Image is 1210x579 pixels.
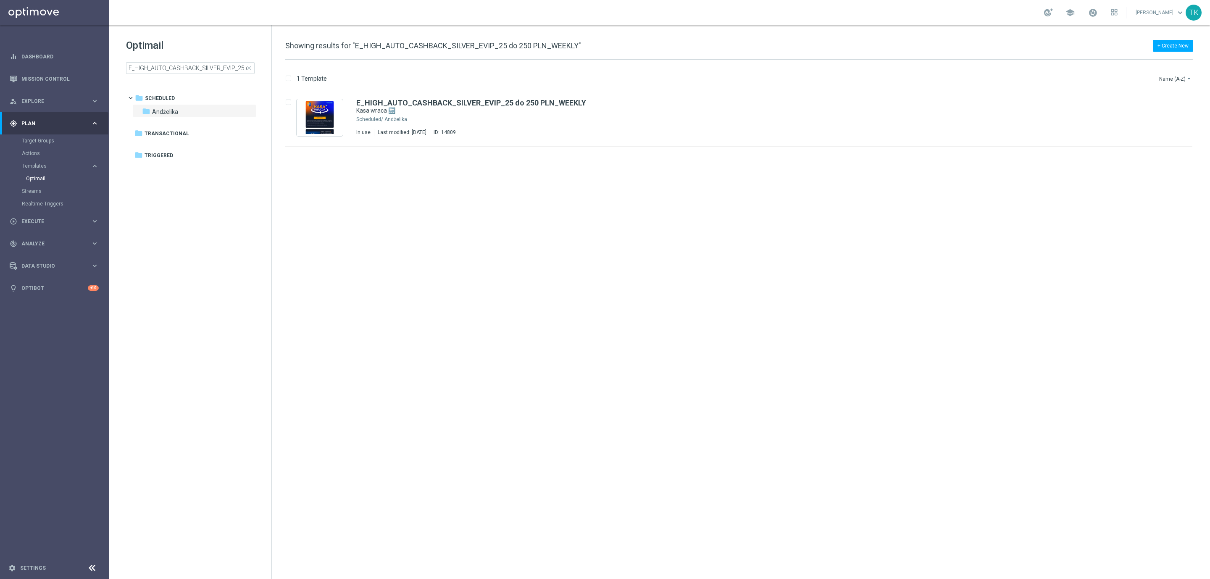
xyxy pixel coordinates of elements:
div: Plan [10,120,91,127]
a: [PERSON_NAME]keyboard_arrow_down [1135,6,1186,19]
i: folder [134,129,143,137]
span: keyboard_arrow_down [1176,8,1185,17]
a: Optibot [21,277,88,299]
a: Optimail [26,175,87,182]
div: Press SPACE to select this row. [277,89,1208,147]
div: Optimail [26,172,108,185]
div: Explore [10,97,91,105]
div: Scheduled/Andżelika [384,116,1157,123]
b: E_HIGH_AUTO_CASHBACK_SILVER_EVIP_25 do 250 PLN_WEEKLY [356,98,586,107]
a: Kasa wraca 🔙 [356,107,1138,115]
i: keyboard_arrow_right [91,162,99,170]
div: Kasa wraca 🔙 [356,107,1157,115]
a: Dashboard [21,45,99,68]
button: equalizer Dashboard [9,53,99,60]
span: Transactional [145,130,189,137]
span: Scheduled [145,95,175,102]
span: Data Studio [21,263,91,268]
i: folder [134,151,143,159]
div: 14809 [441,129,456,136]
i: keyboard_arrow_right [91,239,99,247]
span: close [246,65,253,71]
span: Templates [22,163,82,168]
i: folder [142,107,150,116]
p: 1 Template [297,75,327,82]
div: ID: [430,129,456,136]
div: Execute [10,218,91,225]
span: Andżelika [152,108,178,116]
a: Target Groups [22,137,87,144]
button: Name (A-Z)arrow_drop_down [1158,74,1193,84]
span: Triggered [145,152,173,159]
button: gps_fixed Plan keyboard_arrow_right [9,120,99,127]
i: play_circle_outline [10,218,17,225]
i: keyboard_arrow_right [91,262,99,270]
input: Search Template [126,62,255,74]
div: Last modified: [DATE] [374,129,430,136]
h1: Optimail [126,39,255,52]
i: keyboard_arrow_right [91,119,99,127]
i: keyboard_arrow_right [91,97,99,105]
a: Settings [20,566,46,571]
div: Realtime Triggers [22,197,108,210]
i: gps_fixed [10,120,17,127]
i: arrow_drop_down [1186,75,1192,82]
i: equalizer [10,53,17,61]
button: Data Studio keyboard_arrow_right [9,263,99,269]
button: play_circle_outline Execute keyboard_arrow_right [9,218,99,225]
div: +10 [88,285,99,291]
div: Optibot [10,277,99,299]
a: E_HIGH_AUTO_CASHBACK_SILVER_EVIP_25 do 250 PLN_WEEKLY [356,99,586,107]
button: person_search Explore keyboard_arrow_right [9,98,99,105]
span: school [1065,8,1075,17]
i: folder [135,94,143,102]
div: In use [356,129,371,136]
button: Mission Control [9,76,99,82]
div: TK [1186,5,1202,21]
a: Mission Control [21,68,99,90]
div: Templates [22,163,91,168]
span: Showing results for "E_HIGH_AUTO_CASHBACK_SILVER_EVIP_25 do 250 PLN_WEEKLY" [285,41,581,50]
div: Streams [22,185,108,197]
i: track_changes [10,240,17,247]
a: Realtime Triggers [22,200,87,207]
button: + Create New [1153,40,1193,52]
div: Mission Control [10,68,99,90]
div: Templates [22,160,108,185]
div: Dashboard [10,45,99,68]
i: person_search [10,97,17,105]
button: track_changes Analyze keyboard_arrow_right [9,240,99,247]
a: Actions [22,150,87,157]
span: Analyze [21,241,91,246]
button: Templates keyboard_arrow_right [22,163,99,169]
i: settings [8,564,16,572]
div: Target Groups [22,134,108,147]
span: Execute [21,219,91,224]
div: Analyze [10,240,91,247]
img: 14809.jpeg [299,101,341,134]
span: Explore [21,99,91,104]
div: Scheduled/ [356,116,383,123]
i: lightbulb [10,284,17,292]
span: Plan [21,121,91,126]
i: keyboard_arrow_right [91,217,99,225]
div: Data Studio [10,262,91,270]
a: Streams [22,188,87,195]
div: Actions [22,147,108,160]
button: lightbulb Optibot +10 [9,285,99,292]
